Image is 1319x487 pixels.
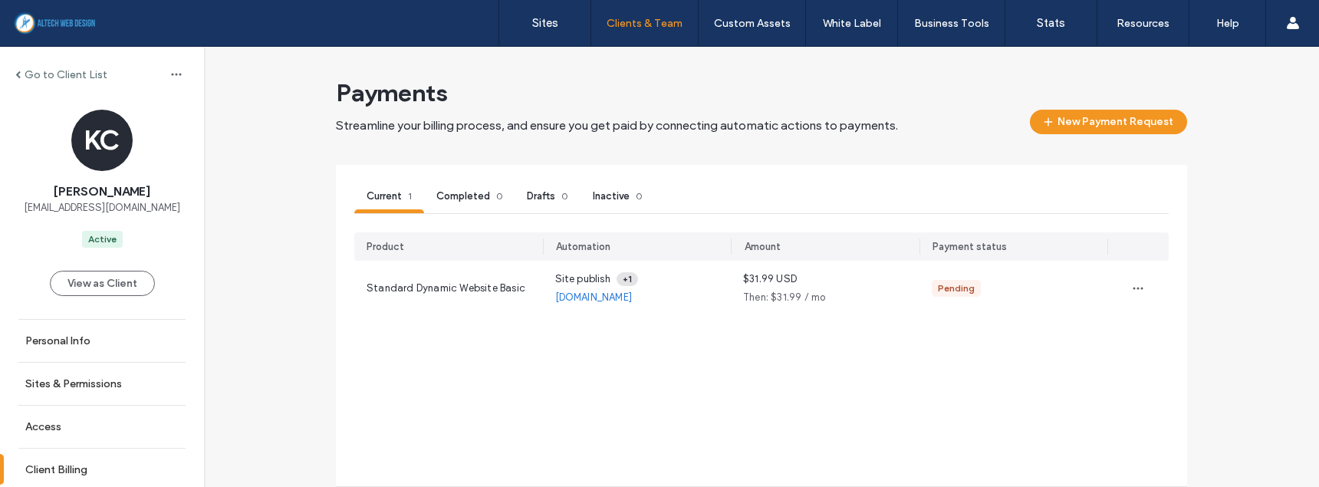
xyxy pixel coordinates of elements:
[1030,110,1187,134] button: New Payment Request
[607,17,683,30] label: Clients & Team
[24,200,180,216] span: [EMAIL_ADDRESS][DOMAIN_NAME]
[636,190,642,202] span: 0
[745,239,781,255] div: Amount
[408,190,412,202] span: 1
[532,16,558,30] label: Sites
[336,77,448,108] span: Payments
[88,232,117,246] div: Active
[25,377,122,390] label: Sites & Permissions
[71,110,133,171] div: KC
[367,282,525,294] span: Standard Dynamic Website Basic
[555,290,633,305] a: [DOMAIN_NAME]
[25,68,107,81] label: Go to Client List
[367,239,404,255] div: Product
[938,281,975,295] div: Pending
[593,190,630,202] span: Inactive
[527,190,555,202] span: Drafts
[714,17,791,30] label: Custom Assets
[496,190,502,202] span: 0
[436,190,490,202] span: Completed
[743,290,907,305] div: Then: $31.99 / mo
[561,190,567,202] span: 0
[50,271,155,296] button: View as Client
[367,190,402,202] span: Current
[1037,16,1065,30] label: Stats
[54,183,150,200] span: [PERSON_NAME]
[914,17,989,30] label: Business Tools
[25,334,90,347] label: Personal Info
[555,273,610,285] span: Site publish
[623,272,632,286] span: +1
[933,239,1007,255] div: Payment status
[1117,17,1169,30] label: Resources
[336,118,898,133] span: Streamline your billing process, and ensure you get paid by connecting automatic actions to payme...
[25,420,61,433] label: Access
[1216,17,1239,30] label: Help
[743,273,797,285] span: $31.99 USD
[823,17,881,30] label: White Label
[25,463,87,476] label: Client Billing
[556,239,610,255] div: Automation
